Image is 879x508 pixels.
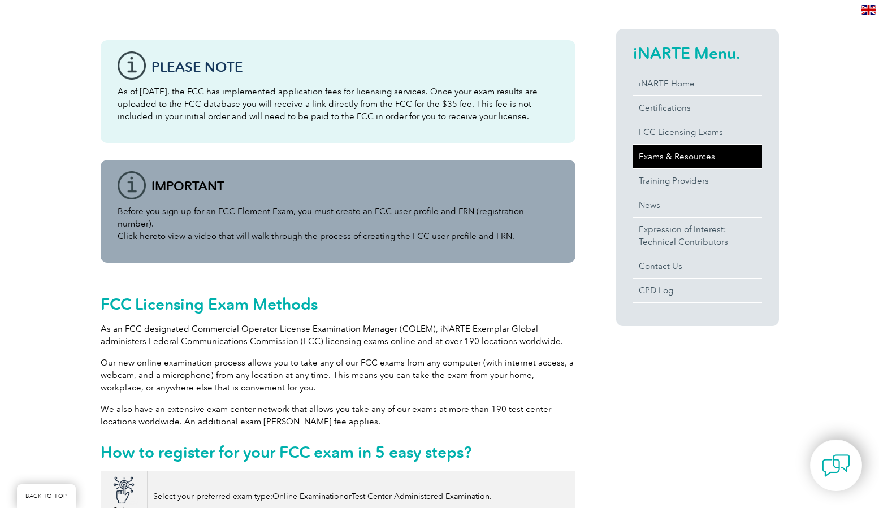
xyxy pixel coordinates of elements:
[633,193,762,217] a: News
[101,357,575,394] p: Our new online examination process allows you to take any of our FCC exams from any computer (wit...
[633,96,762,120] a: Certifications
[633,145,762,168] a: Exams & Resources
[272,492,344,501] a: Online Examination
[633,169,762,193] a: Training Providers
[118,205,558,242] p: Before you sign up for an FCC Element Exam, you must create an FCC user profile and FRN (registra...
[633,72,762,95] a: iNARTE Home
[17,484,76,508] a: BACK TO TOP
[861,5,876,15] img: en
[633,254,762,278] a: Contact Us
[822,451,850,480] img: contact-chat.png
[101,295,575,313] h2: FCC Licensing Exam Methods
[352,492,490,501] a: Test Center-Administered Examination
[101,323,575,348] p: As an FCC designated Commercial Operator License Examination Manager (COLEM), iNARTE Exemplar Glo...
[633,218,762,254] a: Expression of Interest:Technical Contributors
[118,231,158,241] a: Click here
[118,85,558,123] p: As of [DATE], the FCC has implemented application fees for licensing services. Once your exam res...
[633,44,762,62] h2: iNARTE Menu.
[101,443,575,461] h2: How to register for your FCC exam in 5 easy steps?
[633,120,762,144] a: FCC Licensing Exams
[151,60,558,74] h3: Please note
[101,403,575,428] p: We also have an extensive exam center network that allows you take any of our exams at more than ...
[633,279,762,302] a: CPD Log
